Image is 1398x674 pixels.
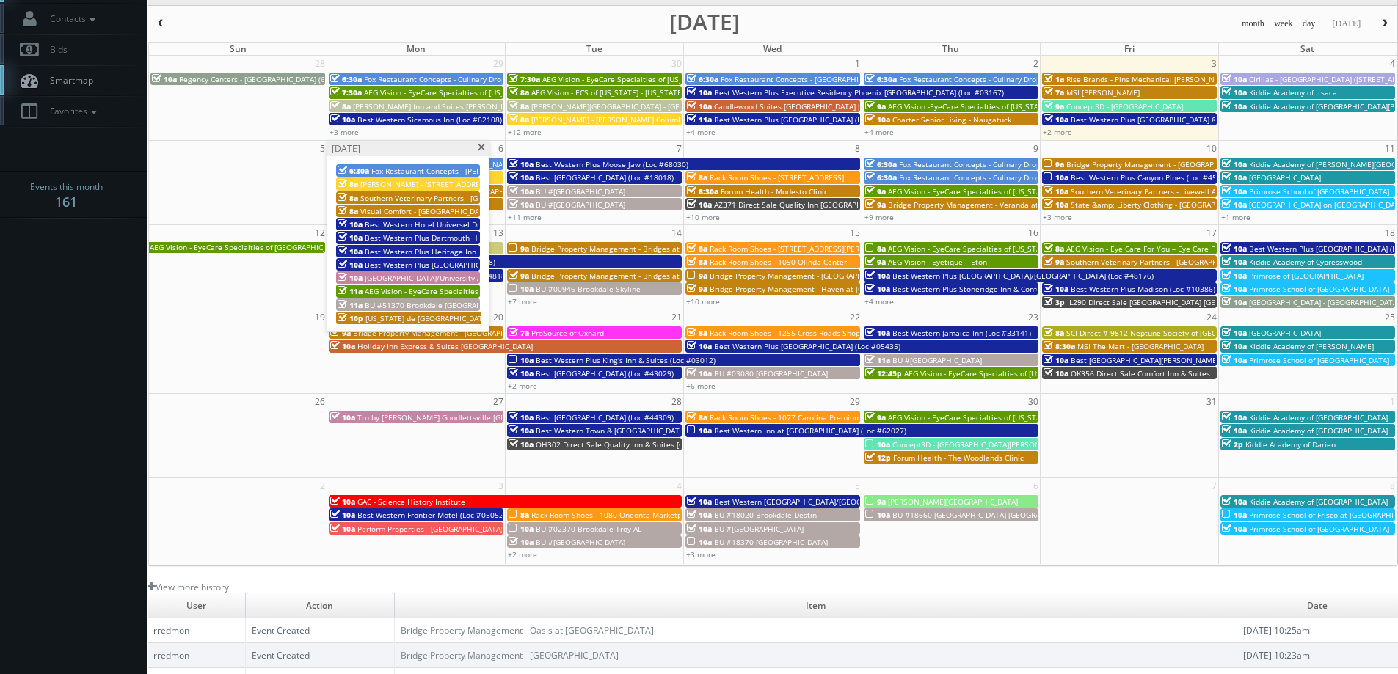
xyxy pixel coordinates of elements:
[865,101,886,111] span: 9a
[1044,114,1068,125] span: 10a
[1222,101,1247,111] span: 10a
[888,497,1018,507] span: [PERSON_NAME][GEOGRAPHIC_DATA]
[365,313,568,323] span: [US_STATE] de [GEOGRAPHIC_DATA] - [GEOGRAPHIC_DATA]
[1066,243,1302,254] span: AEG Vision - Eye Care For You – Eye Care For You ([PERSON_NAME])
[865,412,886,422] span: 9a
[714,114,900,125] span: Best Western Plus [GEOGRAPHIC_DATA] (Loc #35038)
[509,172,534,183] span: 10a
[357,524,503,534] span: Perform Properties - [GEOGRAPHIC_DATA]
[1222,328,1247,338] span: 10a
[1249,412,1388,422] span: Kiddie Academy of [GEOGRAPHIC_DATA]
[710,328,901,338] span: Rack Room Shoes - 1255 Cross Roads Shopping Center
[892,510,1080,520] span: BU #18660 [GEOGRAPHIC_DATA] [GEOGRAPHIC_DATA]
[1222,74,1247,84] span: 10a
[687,497,712,507] span: 10a
[686,212,720,222] a: +10 more
[531,328,604,338] span: ProSource of Oxnard
[865,510,890,520] span: 10a
[686,127,716,137] a: +4 more
[687,510,712,520] span: 10a
[330,328,351,338] span: 9a
[508,212,542,222] a: +11 more
[338,246,363,257] span: 10a
[710,243,902,254] span: Rack Room Shoes - [STREET_ADDRESS][PERSON_NAME]
[318,141,327,156] span: 5
[365,232,571,243] span: Best Western Plus Dartmouth Hotel & Suites (Loc #65013)
[865,172,897,183] span: 6:30a
[687,284,707,294] span: 9a
[536,186,625,197] span: BU #[GEOGRAPHIC_DATA]
[899,159,1131,169] span: Fox Restaurant Concepts - Culinary Dropout - [GEOGRAPHIC_DATA]
[536,368,674,378] span: Best [GEOGRAPHIC_DATA] (Loc #43029)
[1249,271,1364,281] span: Primrose of [GEOGRAPHIC_DATA]
[865,114,890,125] span: 10a
[686,381,716,391] a: +6 more
[509,284,534,294] span: 10a
[338,232,363,243] span: 10a
[330,127,359,137] a: +3 more
[865,271,890,281] span: 10a
[687,172,707,183] span: 8a
[893,453,1024,463] span: Forum Health - The Woodlands Clinic
[1249,172,1321,183] span: [GEOGRAPHIC_DATA]
[1222,425,1247,436] span: 10a
[942,43,959,55] span: Thu
[865,243,886,254] span: 8a
[531,87,765,98] span: AEG Vision - ECS of [US_STATE] - [US_STATE] Valley Family Eye Care
[364,74,596,84] span: Fox Restaurant Concepts - Culinary Dropout - [GEOGRAPHIC_DATA]
[686,296,720,307] a: +10 more
[1327,15,1366,33] button: [DATE]
[1222,510,1247,520] span: 10a
[1043,212,1072,222] a: +3 more
[509,368,534,378] span: 10a
[401,624,654,637] a: Bridge Property Management - Oasis at [GEOGRAPHIC_DATA]
[1297,15,1321,33] button: day
[1249,186,1389,197] span: Primrose School of [GEOGRAPHIC_DATA]
[1044,74,1064,84] span: 1a
[710,257,847,267] span: Rack Room Shoes - 1090 Olinda Center
[1249,87,1337,98] span: Kiddie Academy of Itsaca
[338,219,363,230] span: 10a
[714,87,1004,98] span: Best Western Plus Executive Residency Phoenix [GEOGRAPHIC_DATA] (Loc #03167)
[531,114,713,125] span: [PERSON_NAME] - [PERSON_NAME] Columbus Circle
[864,296,894,307] a: +4 more
[687,328,707,338] span: 8a
[710,172,844,183] span: Rack Room Shoes - [STREET_ADDRESS]
[330,74,362,84] span: 6:30a
[365,300,517,310] span: BU #51370 Brookdale [GEOGRAPHIC_DATA]
[865,355,890,365] span: 11a
[1383,225,1397,241] span: 18
[407,43,426,55] span: Mon
[687,87,712,98] span: 10a
[1222,297,1247,307] span: 10a
[1205,225,1218,241] span: 17
[865,159,897,169] span: 6:30a
[892,284,1134,294] span: Best Western Plus Stoneridge Inn & Conference Centre (Loc #66085)
[687,341,712,351] span: 10a
[714,537,828,547] span: BU #18370 [GEOGRAPHIC_DATA]
[1222,355,1247,365] span: 10a
[1249,328,1321,338] span: [GEOGRAPHIC_DATA]
[43,105,101,117] span: Favorites
[1222,412,1247,422] span: 10a
[365,273,493,283] span: [GEOGRAPHIC_DATA]/University Area
[338,193,358,203] span: 8a
[330,524,355,534] span: 10a
[714,368,828,378] span: BU #03080 [GEOGRAPHIC_DATA]
[1269,15,1298,33] button: week
[687,114,712,125] span: 11a
[338,313,363,323] span: 10p
[338,179,358,189] span: 8a
[687,271,707,281] span: 9a
[687,101,712,111] span: 10a
[1249,355,1389,365] span: Primrose School of [GEOGRAPHIC_DATA]
[179,74,345,84] span: Regency Centers - [GEOGRAPHIC_DATA] (63020)
[1066,328,1272,338] span: SCI Direct # 9812 Neptune Society of [GEOGRAPHIC_DATA]
[687,243,707,254] span: 8a
[230,43,247,55] span: Sun
[1249,524,1389,534] span: Primrose School of [GEOGRAPHIC_DATA]
[1044,341,1075,351] span: 8:30a
[330,114,355,125] span: 10a
[714,425,906,436] span: Best Western Inn at [GEOGRAPHIC_DATA] (Loc #62027)
[687,524,712,534] span: 10a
